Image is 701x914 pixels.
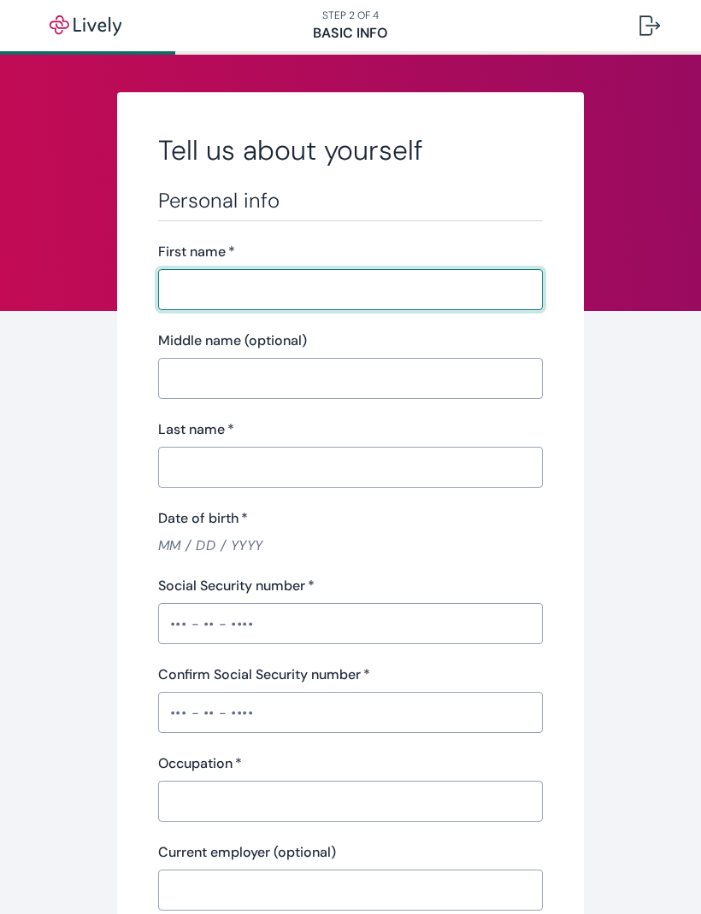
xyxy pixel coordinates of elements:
label: First name [158,242,235,262]
input: ••• - •• - •••• [158,695,544,729]
button: Log out [626,5,674,46]
h2: Tell us about yourself [158,133,544,167]
label: Current employer (optional) [158,842,336,863]
input: ••• - •• - •••• [158,606,544,641]
input: MM / DD / YYYY [158,536,544,555]
label: Occupation [158,753,242,774]
label: Date of birth [158,508,248,529]
img: Lively [38,15,133,36]
label: Middle name (optional) [158,331,307,351]
label: Social Security number [158,576,315,596]
label: Confirm Social Security number [158,665,370,685]
label: Last name [158,419,234,440]
h3: Personal info [158,188,544,214]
